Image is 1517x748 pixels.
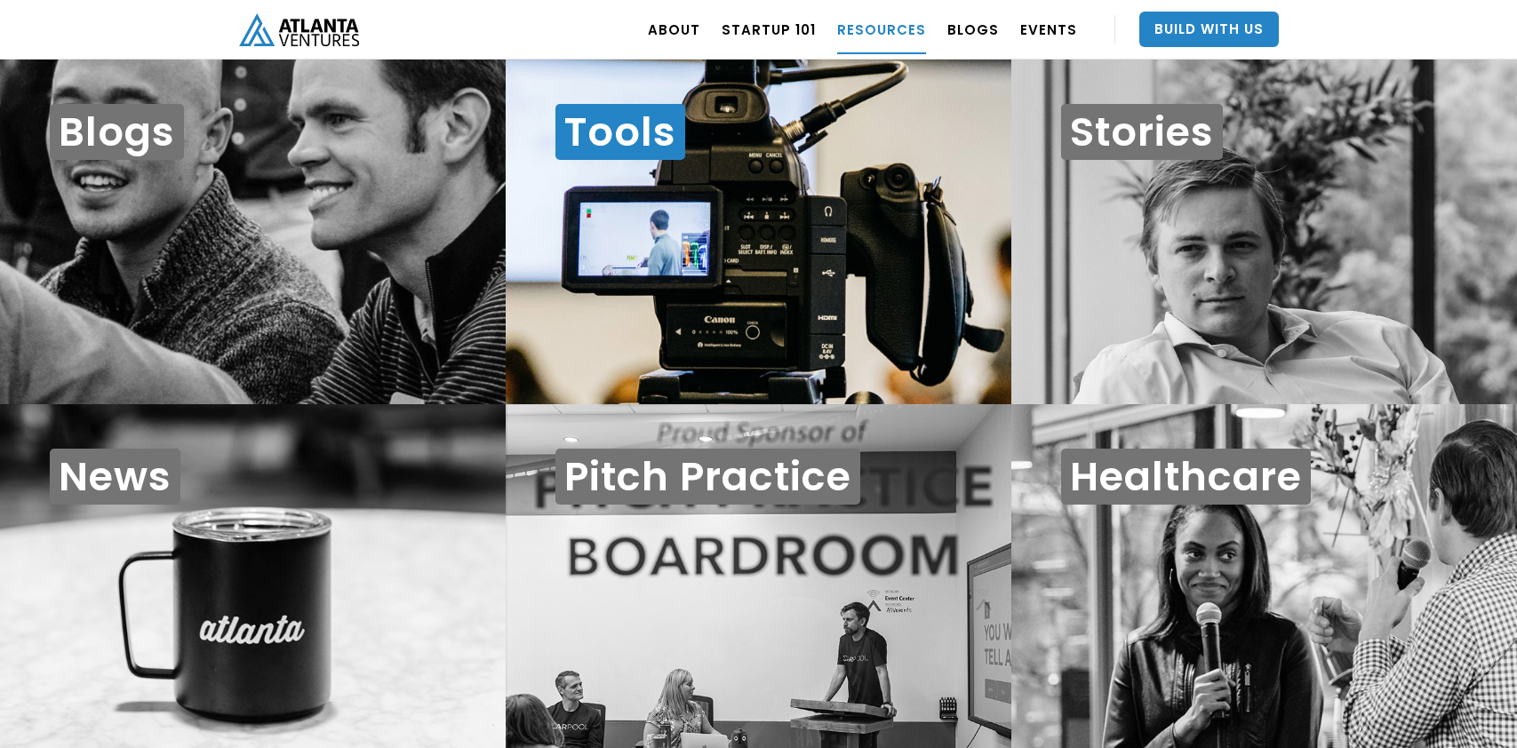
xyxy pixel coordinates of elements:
[506,60,1011,403] a: Tools
[1061,104,1223,160] h1: Stories
[506,404,1011,748] a: Pitch Practice
[50,449,180,505] h1: News
[50,104,184,160] h1: Blogs
[1061,449,1311,505] h1: Healthcare
[555,449,860,505] h1: Pitch Practice
[648,4,700,54] a: ABOUT
[722,4,816,54] a: Startup 101
[1139,12,1279,47] a: Build With Us
[1020,4,1077,54] a: EVENTS
[555,104,685,160] h1: Tools
[1011,60,1517,403] a: Stories
[837,4,926,54] a: RESOURCES
[947,4,999,54] a: BLOGS
[1011,404,1517,748] a: Healthcare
